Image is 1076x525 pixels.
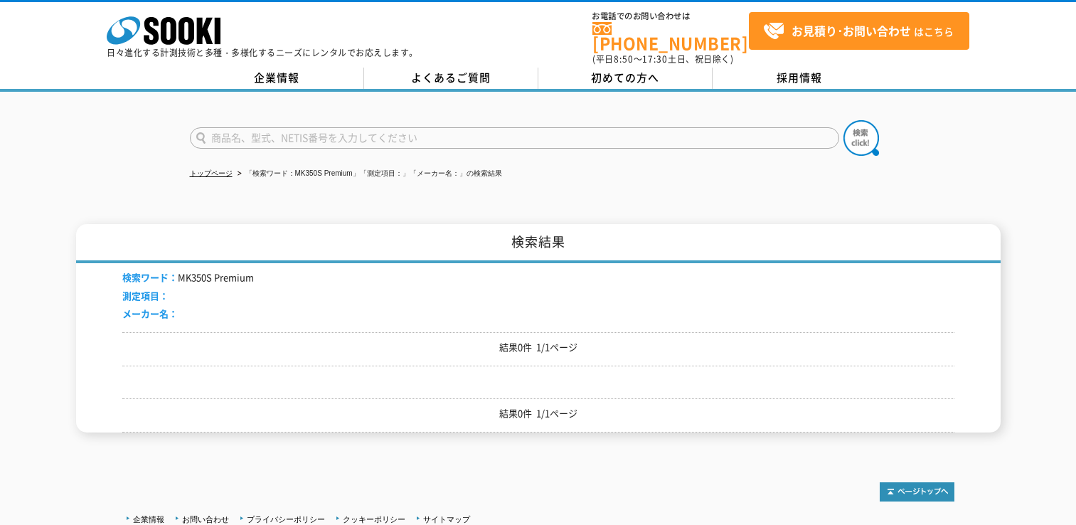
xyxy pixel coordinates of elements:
a: [PHONE_NUMBER] [592,22,749,51]
input: 商品名、型式、NETIS番号を入力してください [190,127,839,149]
li: MK350S Premium [122,270,254,285]
a: プライバシーポリシー [247,515,325,524]
a: お問い合わせ [182,515,229,524]
span: 初めての方へ [591,70,659,85]
a: クッキーポリシー [343,515,405,524]
a: トップページ [190,169,233,177]
span: (平日 ～ 土日、祝日除く) [592,53,733,65]
img: トップページへ [880,482,954,502]
a: お見積り･お問い合わせはこちら [749,12,969,50]
p: 結果0件 1/1ページ [122,406,954,421]
span: 検索ワード： [122,270,178,284]
span: お電話でのお問い合わせは [592,12,749,21]
span: はこちら [763,21,954,42]
span: 8:50 [614,53,634,65]
span: 17:30 [642,53,668,65]
li: 「検索ワード：MK350S Premium」「測定項目：」「メーカー名：」の検索結果 [235,166,502,181]
a: 企業情報 [133,515,164,524]
a: 初めての方へ [538,68,713,89]
h1: 検索結果 [76,224,1001,263]
strong: お見積り･お問い合わせ [792,22,911,39]
span: メーカー名： [122,307,178,320]
p: 結果0件 1/1ページ [122,340,954,355]
img: btn_search.png [843,120,879,156]
p: 日々進化する計測技術と多種・多様化するニーズにレンタルでお応えします。 [107,48,418,57]
a: サイトマップ [423,515,470,524]
span: 測定項目： [122,289,169,302]
a: 採用情報 [713,68,887,89]
a: よくあるご質問 [364,68,538,89]
a: 企業情報 [190,68,364,89]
